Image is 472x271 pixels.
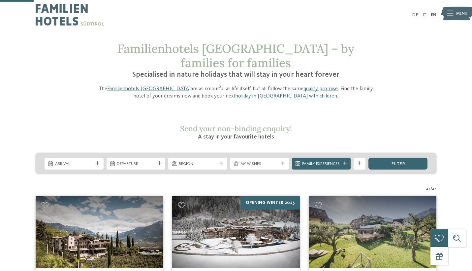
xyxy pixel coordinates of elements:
span: Arrival [55,161,93,167]
span: Family Experiences [302,161,340,167]
a: EN [431,13,436,17]
span: My wishes [240,161,278,167]
span: Familienhotels [GEOGRAPHIC_DATA] – by families for families [117,41,354,70]
span: 27 [432,186,436,192]
span: Send your non-binding enquiry! [180,124,292,133]
a: quality promise [303,86,338,92]
span: / [430,186,432,192]
p: The are as colourful as life itself, but all follow the same . Find the family hotel of your drea... [95,85,377,100]
span: 27 [426,186,430,192]
span: filter [391,162,405,166]
span: Region [179,161,217,167]
span: Departure [117,161,155,167]
span: Menu [456,11,467,17]
a: holiday in [GEOGRAPHIC_DATA] with children [236,94,337,99]
a: Familienhotels [GEOGRAPHIC_DATA] [107,86,191,92]
img: Looking for family hotels? Find the best ones here! [309,196,436,268]
a: DE [412,13,418,17]
img: Looking for family hotels? Find the best ones here! [172,196,300,268]
img: Looking for family hotels? Find the best ones here! [36,196,163,268]
span: Specialised in nature holidays that will stay in your heart forever [132,71,339,78]
a: IT [423,13,426,17]
span: A stay in your favourite hotels [198,134,274,140]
